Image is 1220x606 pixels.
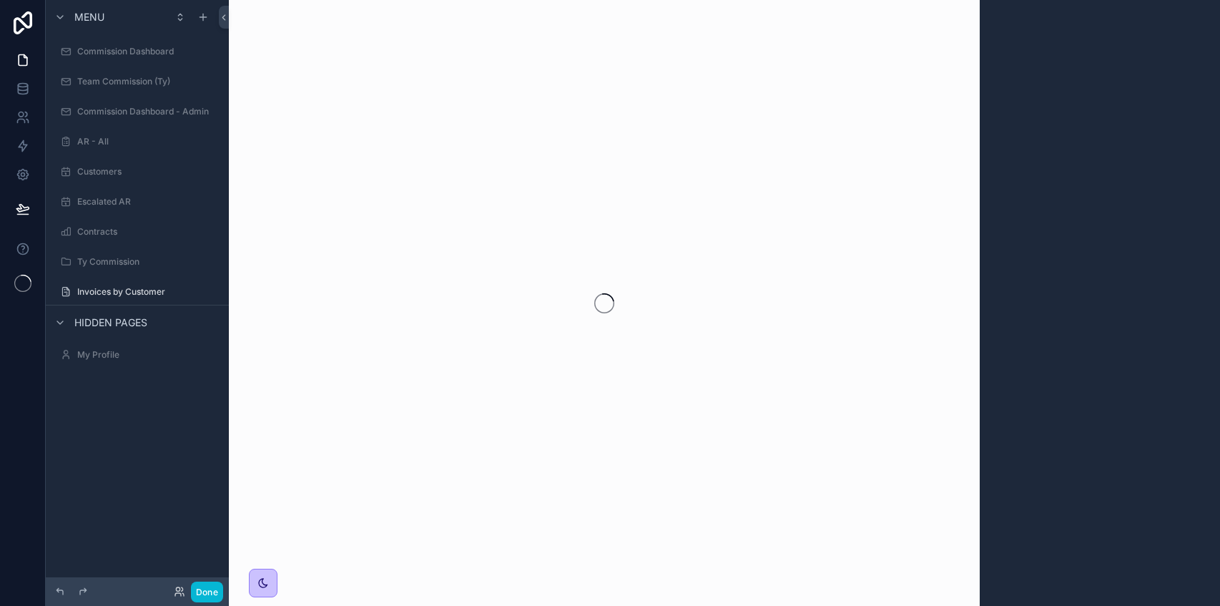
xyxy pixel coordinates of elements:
[77,226,217,238] label: Contracts
[54,190,220,213] a: Escalated AR
[54,130,220,153] a: AR - All
[77,349,217,361] label: My Profile
[77,286,217,298] label: Invoices by Customer
[77,256,217,268] label: Ty Commission
[54,40,220,63] a: Commission Dashboard
[54,280,220,303] a: Invoices by Customer
[54,250,220,273] a: Ty Commission
[77,106,217,117] label: Commission Dashboard - Admin
[54,343,220,366] a: My Profile
[77,76,217,87] label: Team Commission (Ty)
[54,160,220,183] a: Customers
[54,100,220,123] a: Commission Dashboard - Admin
[74,10,104,24] span: Menu
[77,166,217,177] label: Customers
[77,196,217,207] label: Escalated AR
[77,46,217,57] label: Commission Dashboard
[54,70,220,93] a: Team Commission (Ty)
[77,136,217,147] label: AR - All
[191,582,223,602] button: Done
[74,316,147,330] span: Hidden pages
[54,220,220,243] a: Contracts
